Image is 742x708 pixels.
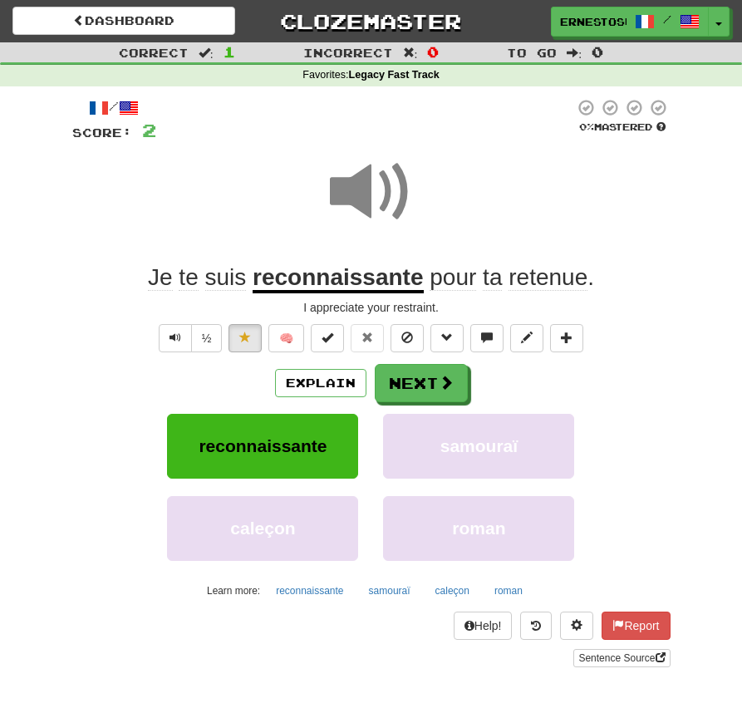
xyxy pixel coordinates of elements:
div: / [72,98,156,119]
button: caleçon [426,578,479,603]
button: Unfavorite sentence (alt+f) [228,324,262,352]
div: I appreciate your restraint. [72,299,671,316]
span: Correct [119,46,189,60]
span: . [424,264,595,291]
button: Report [602,612,670,640]
a: Clozemaster [260,7,483,36]
button: Set this sentence to 100% Mastered (alt+m) [311,324,344,352]
button: Grammar (alt+g) [430,324,464,352]
button: reconnaissante [267,578,352,603]
button: 🧠 [268,324,304,352]
span: Incorrect [303,46,393,60]
div: Mastered [574,120,671,134]
button: Discuss sentence (alt+u) [470,324,504,352]
span: retenue [509,264,587,291]
span: 0 [427,43,439,60]
button: roman [383,496,574,561]
button: reconnaissante [167,414,358,479]
span: 0 % [579,121,594,132]
button: Reset to 0% Mastered (alt+r) [351,324,384,352]
u: reconnaissante [253,264,423,293]
span: ta [483,264,502,291]
span: : [567,47,582,58]
span: : [403,47,418,58]
button: Ignore sentence (alt+i) [391,324,424,352]
span: samouraï [440,436,518,455]
button: Next [375,364,468,402]
a: Dashboard [12,7,235,35]
span: : [199,47,214,58]
a: ErnestoSUP / [551,7,709,37]
small: Learn more: [207,585,260,597]
span: Score: [72,125,132,140]
span: 2 [142,120,156,140]
span: reconnaissante [199,436,327,455]
span: 1 [224,43,235,60]
span: suis [205,264,247,291]
button: caleçon [167,496,358,561]
span: Je [148,264,173,291]
span: caleçon [230,519,295,538]
div: Text-to-speech controls [155,324,223,352]
span: / [663,13,671,25]
span: To go [507,46,557,60]
span: te [179,264,198,291]
strong: Legacy Fast Track [349,69,440,81]
button: Play sentence audio (ctl+space) [159,324,192,352]
span: pour [430,264,476,291]
button: Edit sentence (alt+d) [510,324,543,352]
button: roman [485,578,532,603]
button: Help! [454,612,513,640]
button: samouraï [383,414,574,479]
button: samouraï [360,578,420,603]
a: Sentence Source [573,649,670,667]
button: ½ [191,324,223,352]
button: Round history (alt+y) [520,612,552,640]
span: roman [452,519,505,538]
button: Explain [275,369,366,397]
button: Add to collection (alt+a) [550,324,583,352]
span: ErnestoSUP [560,14,627,29]
span: 0 [592,43,603,60]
